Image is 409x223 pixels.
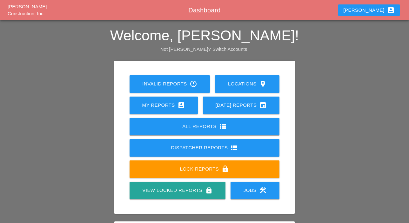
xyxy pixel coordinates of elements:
span: Dashboard [188,7,220,14]
a: Locations [215,75,279,93]
i: view_list [219,123,227,130]
a: All Reports [130,118,280,135]
i: location_on [259,80,267,88]
a: Invalid Reports [130,75,210,93]
a: Lock Reports [130,160,280,178]
div: [DATE] Reports [213,101,270,109]
a: Jobs [231,182,279,199]
div: Jobs [241,186,269,194]
a: [PERSON_NAME] Construction, Inc. [8,4,47,17]
div: All Reports [140,123,270,130]
div: Lock Reports [140,165,270,173]
a: [DATE] Reports [203,97,280,114]
a: My Reports [130,97,198,114]
i: lock [221,165,229,173]
span: Not [PERSON_NAME]? [160,46,211,52]
div: View Locked Reports [140,186,215,194]
div: Locations [225,80,269,88]
i: event [259,101,267,109]
a: Switch Accounts [212,46,247,52]
i: view_list [230,144,238,152]
div: [PERSON_NAME] [343,6,394,14]
button: [PERSON_NAME] [338,4,399,16]
a: View Locked Reports [130,182,225,199]
div: My Reports [140,101,188,109]
i: error_outline [190,80,197,88]
a: Dispatcher Reports [130,139,280,157]
i: account_box [387,6,395,14]
div: Invalid Reports [140,80,200,88]
i: account_box [178,101,185,109]
i: construction [259,186,267,194]
i: lock [205,186,213,194]
div: Dispatcher Reports [140,144,270,152]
